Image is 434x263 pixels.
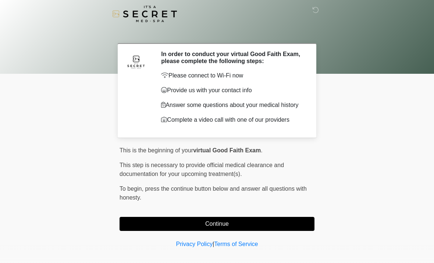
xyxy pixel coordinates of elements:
p: Please connect to Wi-Fi now [161,71,303,80]
h1: ‎ ‎ [114,27,320,40]
span: . [261,147,262,153]
p: Complete a video call with one of our providers [161,115,303,124]
button: Continue [120,217,314,231]
p: Answer some questions about your medical history [161,101,303,110]
p: Provide us with your contact info [161,86,303,95]
img: It's A Secret Med Spa Logo [112,6,177,22]
a: | [213,241,214,247]
span: To begin, [120,186,145,192]
a: Privacy Policy [176,241,213,247]
span: press the continue button below and answer all questions with honesty. [120,186,307,201]
span: This is the beginning of your [120,147,193,153]
strong: virtual Good Faith Exam [193,147,261,153]
h2: In order to conduct your virtual Good Faith Exam, please complete the following steps: [161,51,303,65]
a: Terms of Service [214,241,258,247]
span: This step is necessary to provide official medical clearance and documentation for your upcoming ... [120,162,284,177]
img: Agent Avatar [125,51,147,73]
